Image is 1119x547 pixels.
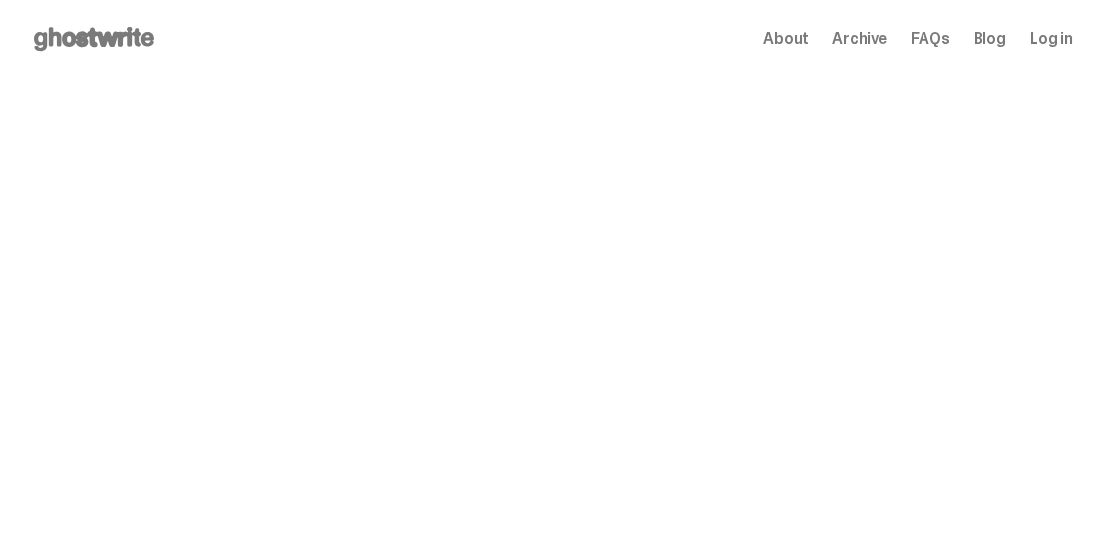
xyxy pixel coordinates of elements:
[832,31,887,47] a: Archive
[911,31,949,47] a: FAQs
[1030,31,1073,47] a: Log in
[974,31,1006,47] a: Blog
[763,31,809,47] a: About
